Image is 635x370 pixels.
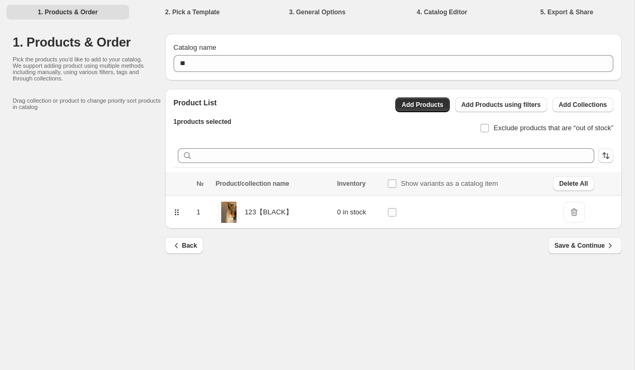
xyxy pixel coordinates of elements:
[494,124,613,132] span: Exclude products that are “out of stock”
[553,176,594,191] button: Delete All
[402,101,443,109] span: Add Products
[559,101,607,109] span: Add Collections
[548,237,622,254] button: Save & Continue
[13,56,144,82] p: Pick the products you'd like to add to your catalog. We support adding product using multiple met...
[174,118,231,125] span: 1 products selected
[455,97,547,112] button: Add Products using filters
[334,196,384,229] td: 0 in stock
[13,34,165,51] h1: 1. Products & Order
[559,179,588,188] span: Delete All
[215,180,289,187] span: Product/collection name
[171,240,197,251] span: Back
[13,97,165,110] p: Drag collection or product to change priority sort products in catalog
[337,179,381,188] div: Inventory
[174,97,231,108] h2: Product List
[395,97,450,112] button: Add Products
[552,97,613,112] button: Add Collections
[244,207,292,218] p: 123【BLACK】
[196,208,200,216] span: 1
[196,180,203,187] span: №
[461,101,541,109] span: Add Products using filters
[165,237,204,254] button: Back
[174,43,216,51] span: Catalog name
[401,179,498,187] span: Show variants as a catalog item
[555,240,615,251] span: Save & Continue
